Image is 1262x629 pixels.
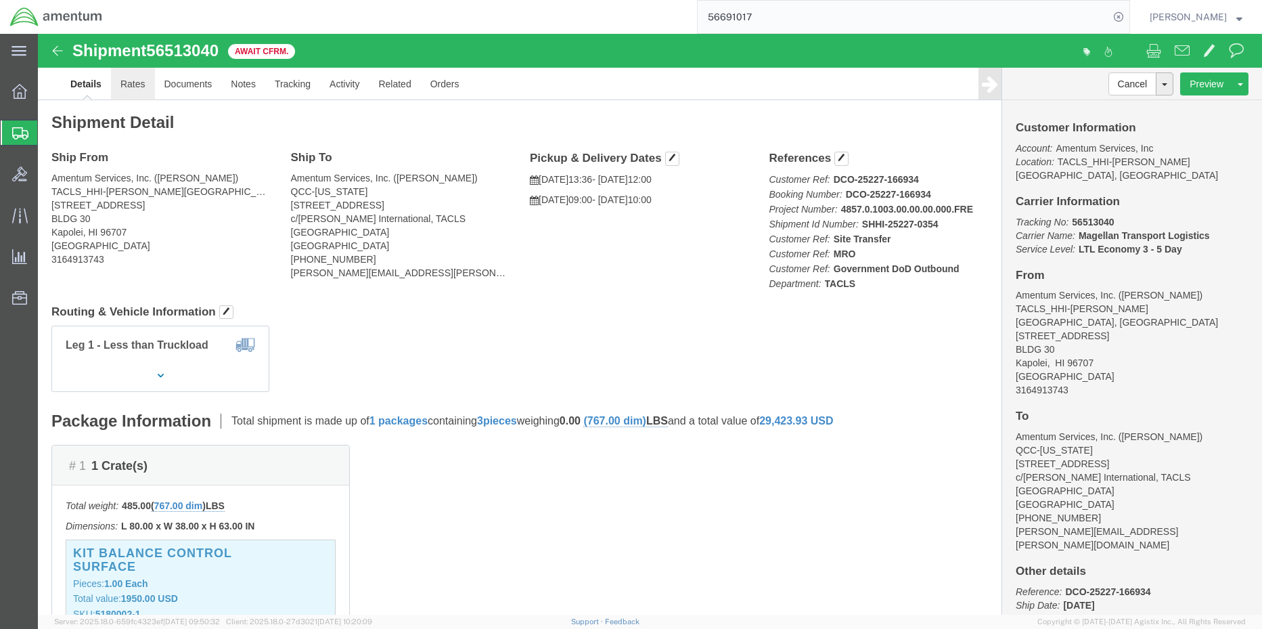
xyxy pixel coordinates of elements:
a: Feedback [605,617,639,626]
a: Support [571,617,605,626]
span: Client: 2025.18.0-27d3021 [226,617,372,626]
input: Search for shipment number, reference number [698,1,1109,33]
span: Rebecca Thorstenson [1150,9,1227,24]
img: logo [9,7,103,27]
span: [DATE] 10:20:09 [317,617,372,626]
span: [DATE] 09:50:32 [163,617,220,626]
span: Server: 2025.18.0-659fc4323ef [54,617,220,626]
button: [PERSON_NAME] [1149,9,1243,25]
span: Copyright © [DATE]-[DATE] Agistix Inc., All Rights Reserved [1037,616,1246,628]
iframe: FS Legacy Container [38,34,1262,615]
